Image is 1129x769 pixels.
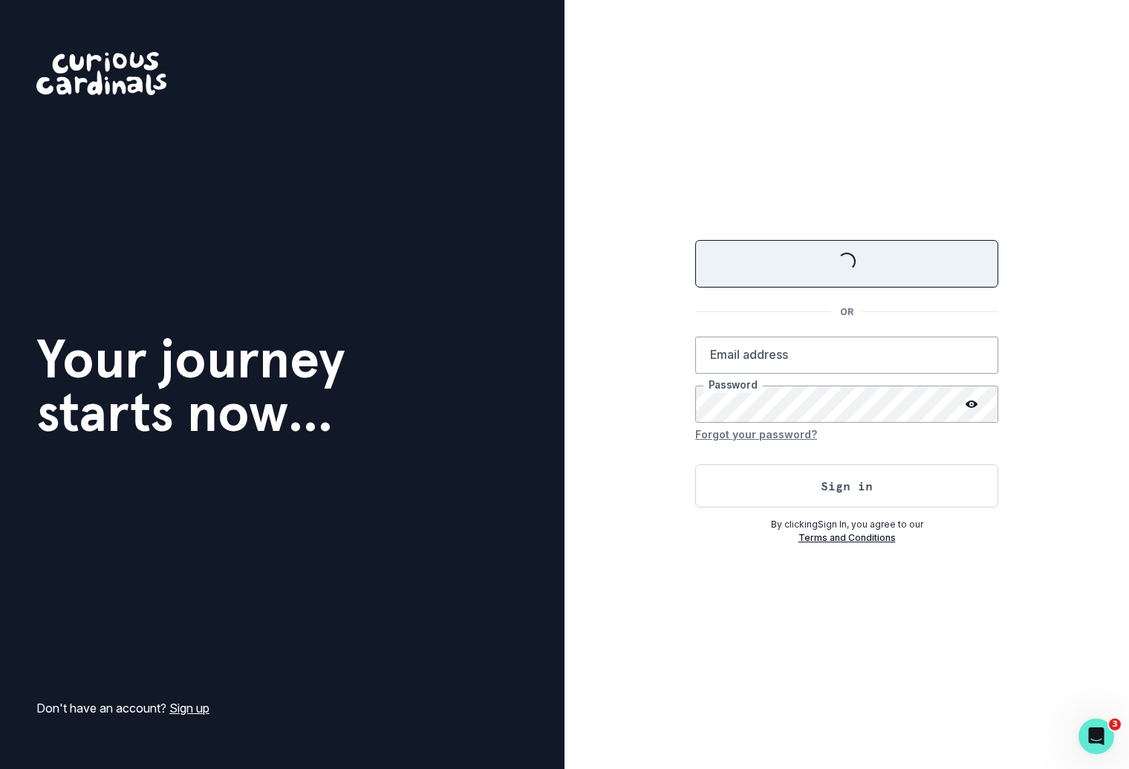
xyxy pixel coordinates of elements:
img: Curious Cardinals Logo [36,52,166,95]
p: Don't have an account? [36,699,209,717]
button: Sign in with Google (GSuite) [695,240,998,288]
h1: Your journey starts now... [36,332,345,439]
a: Terms and Conditions [798,532,896,543]
p: By clicking Sign In , you agree to our [695,518,998,531]
button: Forgot your password? [695,423,817,447]
button: Sign in [695,464,998,507]
a: Sign up [169,701,209,716]
iframe: Intercom live chat [1078,718,1114,754]
span: 3 [1109,718,1121,730]
p: OR [831,305,862,319]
